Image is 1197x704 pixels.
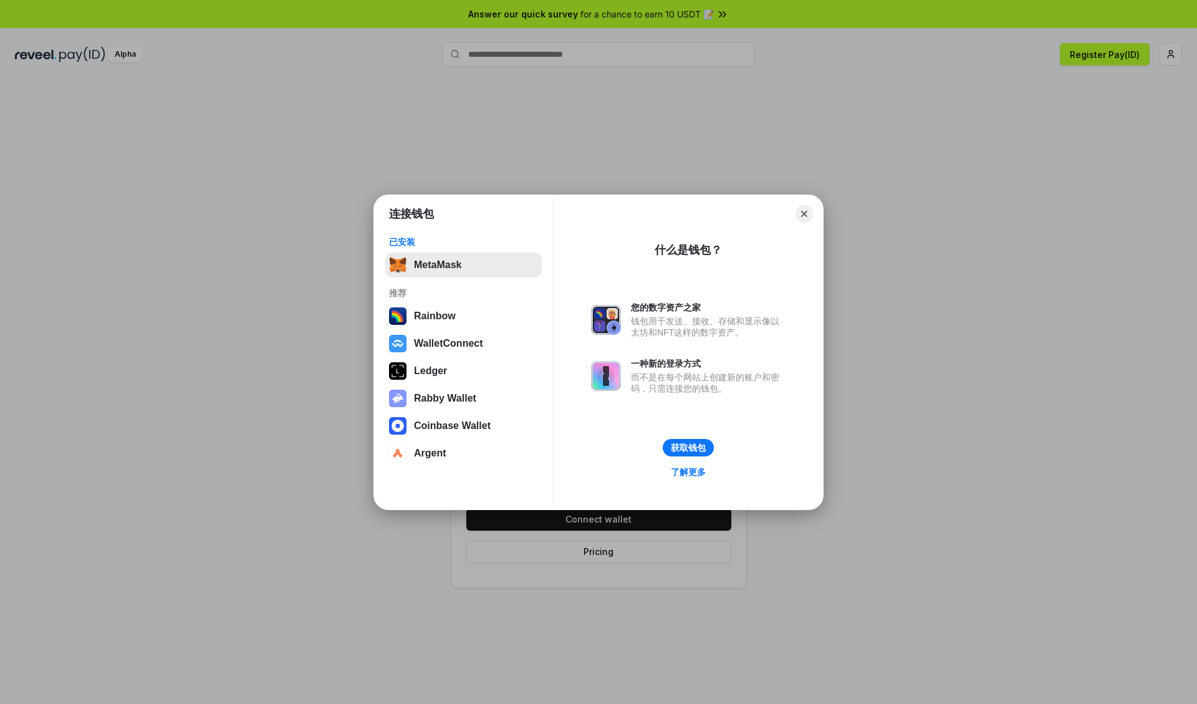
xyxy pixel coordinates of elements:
[591,361,621,391] img: svg+xml,%3Csvg%20xmlns%3D%22http%3A%2F%2Fwww.w3.org%2F2000%2Fsvg%22%20fill%3D%22none%22%20viewBox...
[414,420,491,432] div: Coinbase Wallet
[389,206,434,221] h1: 连接钱包
[663,439,714,456] button: 获取钱包
[663,464,713,480] a: 了解更多
[385,386,542,411] button: Rabby Wallet
[385,253,542,277] button: MetaMask
[414,365,447,377] div: Ledger
[414,448,446,459] div: Argent
[591,305,621,335] img: svg+xml,%3Csvg%20xmlns%3D%22http%3A%2F%2Fwww.w3.org%2F2000%2Fsvg%22%20fill%3D%22none%22%20viewBox...
[655,243,722,258] div: 什么是钱包？
[385,441,542,466] button: Argent
[631,358,786,369] div: 一种新的登录方式
[389,236,538,248] div: 已安装
[631,372,786,394] div: 而不是在每个网站上创建新的账户和密码，只需连接您的钱包。
[796,205,813,223] button: Close
[414,311,456,322] div: Rainbow
[389,362,406,380] img: svg+xml,%3Csvg%20xmlns%3D%22http%3A%2F%2Fwww.w3.org%2F2000%2Fsvg%22%20width%3D%2228%22%20height%3...
[385,413,542,438] button: Coinbase Wallet
[631,302,786,313] div: 您的数字资产之家
[414,393,476,404] div: Rabby Wallet
[389,335,406,352] img: svg+xml,%3Csvg%20width%3D%2228%22%20height%3D%2228%22%20viewBox%3D%220%200%2028%2028%22%20fill%3D...
[389,287,538,299] div: 推荐
[414,338,483,349] div: WalletConnect
[389,417,406,435] img: svg+xml,%3Csvg%20width%3D%2228%22%20height%3D%2228%22%20viewBox%3D%220%200%2028%2028%22%20fill%3D...
[389,307,406,325] img: svg+xml,%3Csvg%20width%3D%22120%22%20height%3D%22120%22%20viewBox%3D%220%200%20120%20120%22%20fil...
[671,442,706,453] div: 获取钱包
[385,359,542,383] button: Ledger
[414,259,461,271] div: MetaMask
[671,466,706,478] div: 了解更多
[385,304,542,329] button: Rainbow
[631,316,786,338] div: 钱包用于发送、接收、存储和显示像以太坊和NFT这样的数字资产。
[389,256,406,274] img: svg+xml,%3Csvg%20fill%3D%22none%22%20height%3D%2233%22%20viewBox%3D%220%200%2035%2033%22%20width%...
[385,331,542,356] button: WalletConnect
[389,390,406,407] img: svg+xml,%3Csvg%20xmlns%3D%22http%3A%2F%2Fwww.w3.org%2F2000%2Fsvg%22%20fill%3D%22none%22%20viewBox...
[389,445,406,462] img: svg+xml,%3Csvg%20width%3D%2228%22%20height%3D%2228%22%20viewBox%3D%220%200%2028%2028%22%20fill%3D...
